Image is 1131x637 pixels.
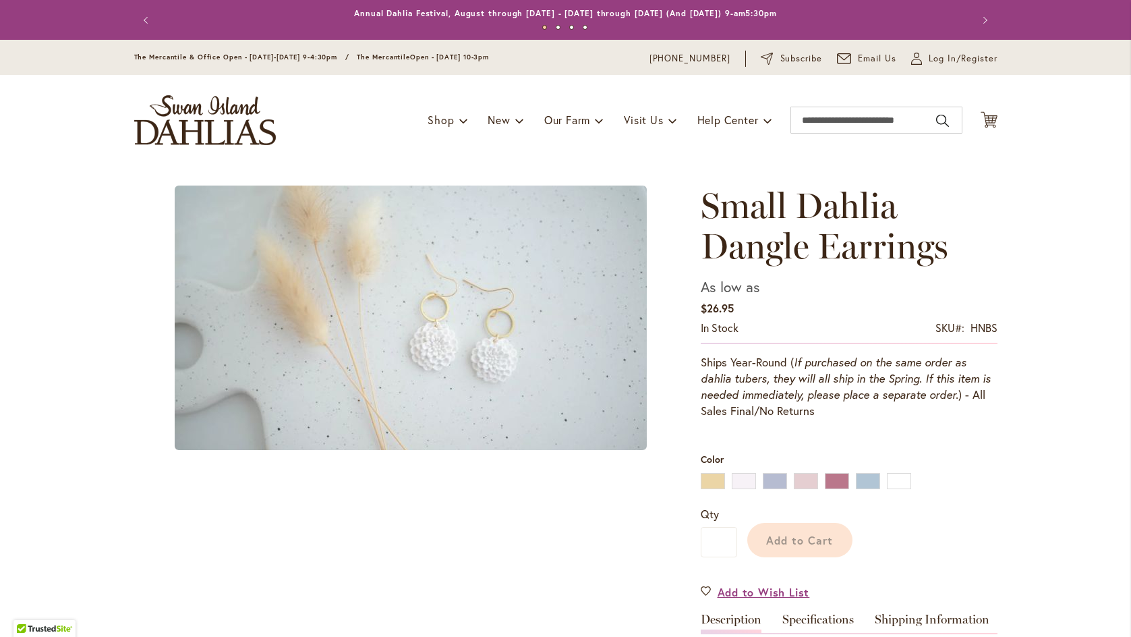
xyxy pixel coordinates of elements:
[649,52,731,65] a: [PHONE_NUMBER]
[935,321,964,335] strong: SKU
[732,473,756,489] div: Cream
[175,186,647,450] img: main product photo
[701,507,719,521] span: Qty
[875,613,989,633] a: Shipping Information
[624,113,663,127] span: Visit Us
[701,321,738,336] div: Availability
[542,25,547,30] button: 1 of 4
[428,113,454,127] span: Shop
[556,25,560,30] button: 2 of 4
[856,473,880,489] div: Sky
[718,584,810,600] span: Add to Wish List
[701,354,997,419] p: Ships Year-Round ( ) - All Sales Final/No Returns
[569,25,574,30] button: 3 of 4
[544,113,590,127] span: Our Farm
[780,52,823,65] span: Subscribe
[583,25,587,30] button: 4 of 4
[701,277,760,297] span: As low as
[761,52,822,65] a: Subscribe
[701,473,725,489] div: Buttercup
[701,613,761,633] a: Description
[701,321,738,335] span: In stock
[782,613,854,633] a: Specifications
[701,301,734,315] span: $26.95
[134,53,411,61] span: The Mercantile & Office Open - [DATE]-[DATE] 9-4:30pm / The Mercantile
[794,473,818,489] div: Peony
[825,473,849,489] div: Raspberry
[701,453,724,466] span: Color
[887,473,911,489] div: White
[701,184,948,267] span: Small Dahlia Dangle Earrings
[929,52,997,65] span: Log In/Register
[858,52,896,65] span: Email Us
[701,355,991,401] i: If purchased on the same order as dahlia tubers, they will all ship in the Spring. If this item i...
[837,52,896,65] a: Email Us
[134,95,276,145] a: store logo
[697,113,759,127] span: Help Center
[763,473,787,489] div: Lilac
[488,113,510,127] span: New
[970,7,997,34] button: Next
[701,584,810,600] a: Add to Wish List
[354,8,777,18] a: Annual Dahlia Festival, August through [DATE] - [DATE] through [DATE] (And [DATE]) 9-am5:30pm
[911,52,997,65] a: Log In/Register
[970,321,997,336] div: HNBS
[410,53,489,61] span: Open - [DATE] 10-3pm
[134,7,161,34] button: Previous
